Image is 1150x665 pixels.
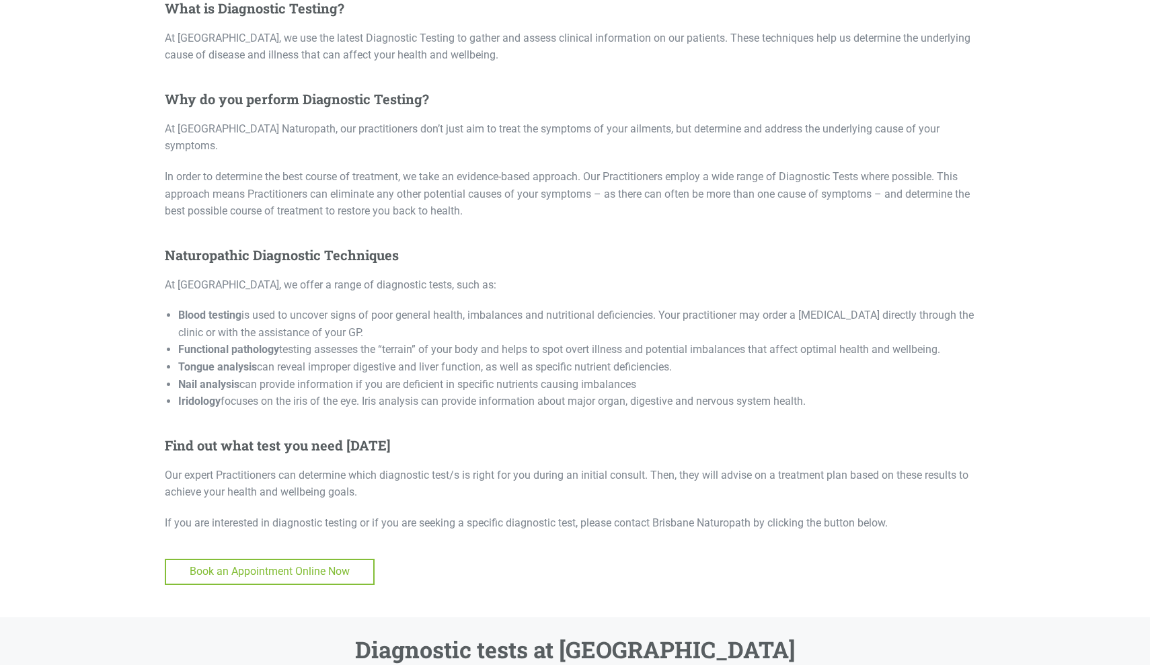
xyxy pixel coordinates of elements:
[178,378,239,391] strong: Nail analysis
[165,120,985,155] p: At [GEOGRAPHIC_DATA] Naturopath, our practitioners don’t just aim to treat the symptoms of your a...
[165,514,985,532] p: If you are interested in diagnostic testing or if you are seeking a specific diagnostic test, ple...
[178,376,985,393] li: can provide information if you are deficient in specific nutrients causing imbalances
[178,358,985,376] li: can reveal improper digestive and liver function, as well as specific nutrient deficiencies.
[165,246,399,264] strong: Naturopathic Diagnostic Techniques
[178,309,241,321] strong: Blood testing
[178,360,257,373] strong: Tongue analysis
[178,341,985,358] li: testing assesses the “terrain” of your body and helps to spot overt illness and potential imbalan...
[178,343,279,356] strong: Functional pathology
[190,563,350,581] span: Book an Appointment Online Now
[165,467,985,501] p: Our expert Practitioners can determine which diagnostic test/s is right for you during an initial...
[178,395,221,407] strong: Iridology
[165,168,985,220] p: In order to determine the best course of treatment, we take an evidence-based approach. Our Pract...
[165,91,985,107] h5: Why do you perform Diagnostic Testing?
[165,559,375,586] a: Book an Appointment Online Now
[178,393,985,410] li: focuses on the iris of the eye. Iris analysis can provide information about major organ, digestiv...
[165,436,391,454] strong: Find out what test you need [DATE]
[178,307,985,341] li: is used to uncover signs of poor general health, imbalances and nutritional deficiencies. Your pr...
[165,30,985,64] p: At [GEOGRAPHIC_DATA], we use the latest Diagnostic Testing to gather and assess clinical informat...
[165,276,985,294] p: At [GEOGRAPHIC_DATA], we offer a range of diagnostic tests, such as:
